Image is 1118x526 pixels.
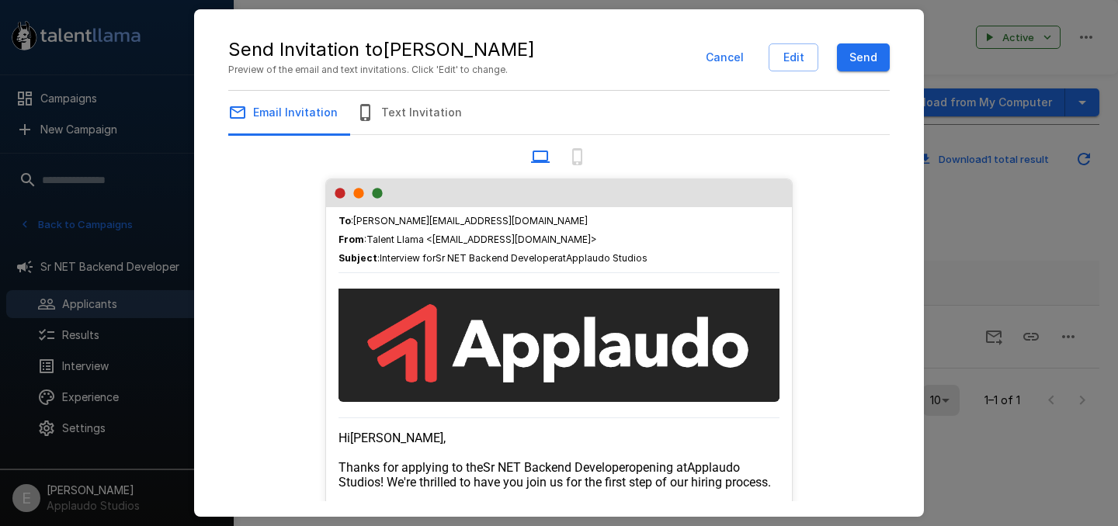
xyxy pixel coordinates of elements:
[629,460,687,475] span: opening at
[436,252,557,264] span: Sr NET Backend Developer
[837,43,890,72] button: Send
[483,460,629,475] span: Sr NET Backend Developer
[339,252,377,264] b: Subject
[700,43,750,72] button: Cancel
[380,252,436,264] span: Interview for
[557,252,566,264] span: at
[566,252,648,264] span: Applaudo Studios
[339,215,351,227] b: To
[338,91,481,134] button: Text Invitation
[350,431,443,445] span: [PERSON_NAME]
[339,460,483,475] span: Thanks for applying to the
[769,43,818,72] button: Edit
[228,62,535,78] span: Preview of the email and text invitations. Click 'Edit' to change.
[228,37,535,62] h5: Send Invitation to [PERSON_NAME]
[339,251,648,266] span: :
[339,289,779,399] img: Talent Llama
[339,431,350,445] span: Hi
[339,234,364,245] b: From
[210,91,356,134] button: Email Invitation
[443,431,446,445] span: ,
[380,475,771,490] span: ! We're thrilled to have you join us for the first step of our hiring process.
[339,460,740,490] span: Applaudo Studios
[339,213,779,229] span: : [PERSON_NAME][EMAIL_ADDRESS][DOMAIN_NAME]
[339,232,597,247] span: : Talent Llama <[EMAIL_ADDRESS][DOMAIN_NAME]>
